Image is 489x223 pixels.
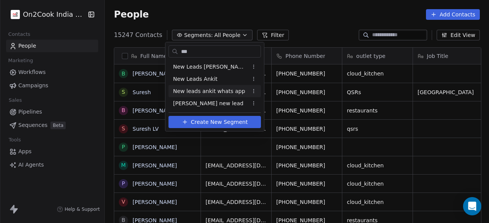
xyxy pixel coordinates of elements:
[173,63,248,71] span: New Leads [PERSON_NAME]
[168,61,261,109] div: Suggestions
[191,118,248,126] span: Create New Segment
[173,87,245,95] span: New leads ankit whats app
[173,99,243,107] span: [PERSON_NAME] new lead
[173,75,217,83] span: New Leads Ankit
[168,116,261,128] button: Create New Segment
